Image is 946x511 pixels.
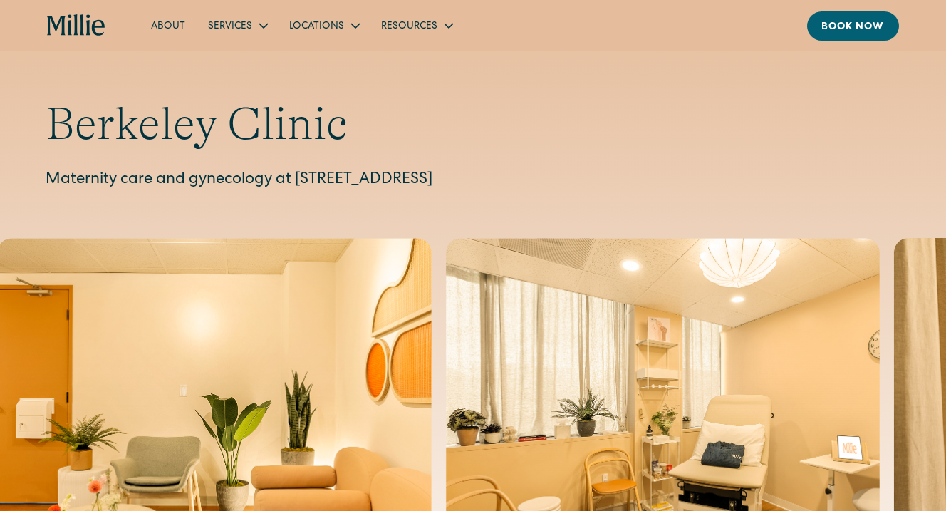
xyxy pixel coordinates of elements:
div: Services [197,14,278,37]
p: Maternity care and gynecology at [STREET_ADDRESS] [46,169,900,192]
div: Locations [289,19,344,34]
a: home [47,14,105,37]
div: Resources [381,19,437,34]
div: Resources [370,14,463,37]
a: About [140,14,197,37]
div: Locations [278,14,370,37]
div: Services [208,19,252,34]
div: Book now [821,20,885,35]
h1: Berkeley Clinic [46,97,900,152]
a: Book now [807,11,899,41]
